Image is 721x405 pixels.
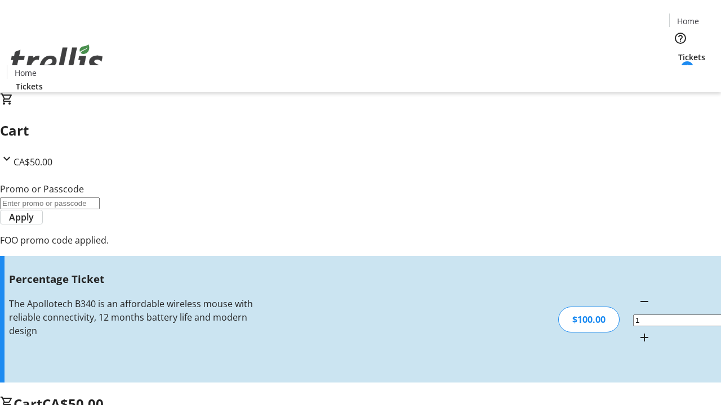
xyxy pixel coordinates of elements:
[9,210,34,224] span: Apply
[16,80,43,92] span: Tickets
[9,271,255,287] h3: Percentage Ticket
[677,15,699,27] span: Home
[9,297,255,337] div: The Apollotech B340 is an affordable wireless mouse with reliable connectivity, 12 months battery...
[15,67,37,79] span: Home
[678,51,705,63] span: Tickets
[670,15,706,27] a: Home
[7,32,107,88] img: Orient E2E Organization 9WygBC0EK7's Logo
[669,51,714,63] a: Tickets
[669,63,692,85] button: Cart
[633,326,656,349] button: Increment by one
[558,307,620,332] div: $100.00
[14,156,52,168] span: CA$50.00
[669,27,692,49] button: Help
[7,67,43,79] a: Home
[633,290,656,313] button: Decrement by one
[7,80,52,92] a: Tickets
